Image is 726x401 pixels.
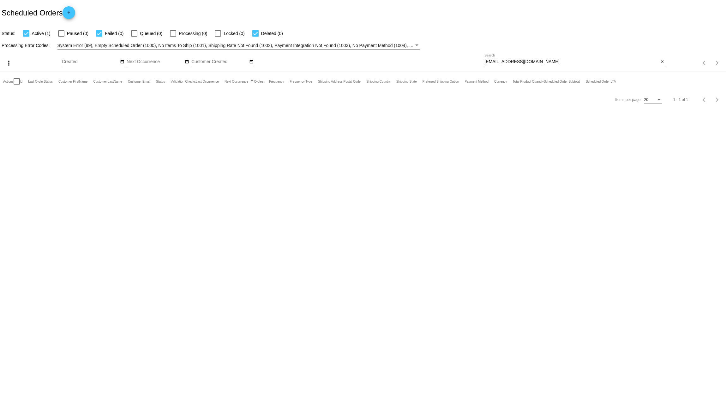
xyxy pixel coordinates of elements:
[615,97,641,102] div: Items per page:
[156,80,165,83] button: Change sorting for Status
[261,30,283,37] span: Deleted (0)
[254,80,263,83] button: Change sorting for Cycles
[32,30,51,37] span: Active (1)
[673,97,688,102] div: 1 - 1 of 1
[423,80,459,83] button: Change sorting for PreferredShippingOption
[659,59,666,65] button: Clear
[225,80,248,83] button: Change sorting for NextOccurrenceUtc
[196,80,219,83] button: Change sorting for LastOccurrenceUtc
[3,72,14,91] mat-header-cell: Actions
[140,30,162,37] span: Queued (0)
[65,10,73,18] mat-icon: add
[644,98,662,102] mat-select: Items per page:
[179,30,207,37] span: Processing (0)
[513,72,544,91] mat-header-cell: Total Product Quantity
[93,80,122,83] button: Change sorting for CustomerLastName
[544,80,580,83] button: Change sorting for Subtotal
[269,80,284,83] button: Change sorting for Frequency
[191,59,248,64] input: Customer Created
[318,80,361,83] button: Change sorting for ShippingPostcode
[660,59,664,64] mat-icon: close
[171,72,195,91] mat-header-cell: Validation Checks
[2,31,15,36] span: Status:
[20,80,22,83] button: Change sorting for Id
[484,59,659,64] input: Search
[396,80,417,83] button: Change sorting for ShippingState
[62,59,119,64] input: Created
[127,59,183,64] input: Next Occurrence
[644,97,648,102] span: 20
[28,80,53,83] button: Change sorting for LastProcessingCycleId
[586,80,616,83] button: Change sorting for LifetimeValue
[2,6,75,19] h2: Scheduled Orders
[120,59,124,64] mat-icon: date_range
[67,30,88,37] span: Paused (0)
[128,80,150,83] button: Change sorting for CustomerEmail
[249,59,254,64] mat-icon: date_range
[290,80,312,83] button: Change sorting for FrequencyType
[58,80,87,83] button: Change sorting for CustomerFirstName
[494,80,507,83] button: Change sorting for CurrencyIso
[2,43,50,48] span: Processing Error Codes:
[711,93,723,106] button: Next page
[224,30,244,37] span: Locked (0)
[57,42,420,50] mat-select: Filter by Processing Error Codes
[465,80,489,83] button: Change sorting for PaymentMethod.Type
[698,56,711,69] button: Previous page
[105,30,123,37] span: Failed (0)
[366,80,391,83] button: Change sorting for ShippingCountry
[698,93,711,106] button: Previous page
[711,56,723,69] button: Next page
[185,59,189,64] mat-icon: date_range
[5,59,13,67] mat-icon: more_vert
